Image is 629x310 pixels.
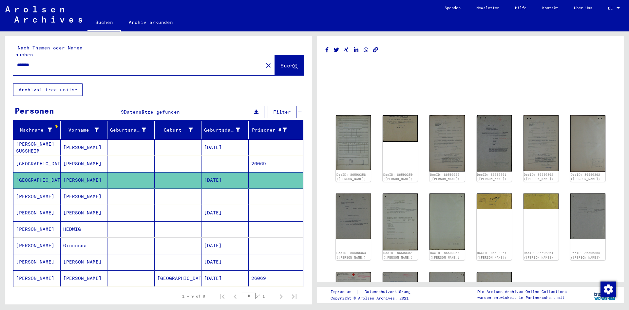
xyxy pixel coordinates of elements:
[262,59,275,72] button: Clear
[15,45,83,58] mat-label: Nach Themen oder Namen suchen
[331,295,418,301] p: Copyright © Arolsen Archives, 2021
[477,295,567,301] p: wurden entwickelt in Partnerschaft mit
[383,193,418,250] img: 001.jpg
[430,251,460,259] a: DocID: 86590364 ([PERSON_NAME])
[331,288,356,295] a: Impressum
[201,205,249,221] mat-cell: [DATE]
[157,125,201,135] div: Geburt‏
[429,193,465,250] img: 002.jpg
[429,115,465,172] img: 001.jpg
[13,189,61,205] mat-cell: [PERSON_NAME]
[264,62,272,69] mat-icon: close
[524,193,559,209] img: 004.jpg
[124,109,180,115] span: Datensätze gefunden
[13,156,61,172] mat-cell: [GEOGRAPHIC_DATA]
[353,46,360,54] button: Share on LinkedIn
[204,127,240,134] div: Geburtsdatum
[204,125,248,135] div: Geburtsdatum
[249,156,303,172] mat-cell: 26069
[61,221,108,237] mat-cell: HEDWIG
[61,139,108,155] mat-cell: [PERSON_NAME]
[13,172,61,188] mat-cell: [GEOGRAPHIC_DATA]
[61,172,108,188] mat-cell: [PERSON_NAME]
[336,193,371,239] img: 001.jpg
[331,288,418,295] div: |
[157,127,193,134] div: Geburt‏
[524,173,553,181] a: DocID: 86590362 ([PERSON_NAME])
[61,121,108,139] mat-header-cell: Vorname
[16,125,60,135] div: Nachname
[477,115,512,172] img: 001.jpg
[571,251,600,259] a: DocID: 86590365 ([PERSON_NAME])
[13,121,61,139] mat-header-cell: Nachname
[15,105,54,117] div: Personen
[201,270,249,286] mat-cell: [DATE]
[13,139,61,155] mat-cell: [PERSON_NAME] SÜSSHEIM
[571,173,600,181] a: DocID: 86590362 ([PERSON_NAME])
[280,62,297,69] span: Suche
[372,46,379,54] button: Copy link
[249,270,303,286] mat-cell: 26069
[155,270,202,286] mat-cell: [GEOGRAPHIC_DATA]
[383,251,413,259] a: DocID: 86590364 ([PERSON_NAME])
[201,254,249,270] mat-cell: [DATE]
[477,251,506,259] a: DocID: 86590364 ([PERSON_NAME])
[61,254,108,270] mat-cell: [PERSON_NAME]
[383,272,418,301] img: 001.jpg
[477,193,512,209] img: 003.jpg
[110,127,146,134] div: Geburtsname
[249,121,303,139] mat-header-cell: Prisoner #
[63,125,107,135] div: Vorname
[343,46,350,54] button: Share on Xing
[61,205,108,221] mat-cell: [PERSON_NAME]
[251,125,295,135] div: Prisoner #
[182,293,205,299] div: 1 – 9 of 9
[201,121,249,139] mat-header-cell: Geburtsdatum
[121,109,124,115] span: 9
[13,221,61,237] mat-cell: [PERSON_NAME]
[110,125,154,135] div: Geburtsname
[268,106,296,118] button: Filter
[229,290,242,303] button: Previous page
[324,46,331,54] button: Share on Facebook
[201,238,249,254] mat-cell: [DATE]
[201,139,249,155] mat-cell: [DATE]
[16,127,52,134] div: Nachname
[155,121,202,139] mat-header-cell: Geburt‏
[429,272,465,301] img: 002.jpg
[336,173,366,181] a: DocID: 86590358 ([PERSON_NAME])
[359,288,418,295] a: Datenschutzerklärung
[61,270,108,286] mat-cell: [PERSON_NAME]
[524,251,553,259] a: DocID: 86590364 ([PERSON_NAME])
[13,238,61,254] mat-cell: [PERSON_NAME]
[336,272,371,302] img: 001.jpg
[570,193,605,239] img: 001.jpg
[61,189,108,205] mat-cell: [PERSON_NAME]
[477,289,567,295] p: Die Arolsen Archives Online-Collections
[63,127,99,134] div: Vorname
[383,173,413,181] a: DocID: 86590359 ([PERSON_NAME])
[363,46,370,54] button: Share on WhatsApp
[333,46,340,54] button: Share on Twitter
[524,115,559,171] img: 001.jpg
[275,290,288,303] button: Next page
[5,6,82,23] img: Arolsen_neg.svg
[336,251,366,259] a: DocID: 86590363 ([PERSON_NAME])
[13,83,83,96] button: Archival tree units
[273,109,291,115] span: Filter
[477,173,506,181] a: DocID: 86590361 ([PERSON_NAME])
[600,282,616,297] img: Zustimmung ändern
[107,121,155,139] mat-header-cell: Geburtsname
[383,115,418,142] img: 001.jpg
[242,293,275,299] div: of 1
[61,156,108,172] mat-cell: [PERSON_NAME]
[216,290,229,303] button: First page
[275,55,304,75] button: Suche
[430,173,460,181] a: DocID: 86590360 ([PERSON_NAME])
[608,6,615,10] span: DE
[87,14,121,31] a: Suchen
[336,115,371,170] img: 001.jpg
[288,290,301,303] button: Last page
[61,238,108,254] mat-cell: Gioconda
[593,286,617,303] img: yv_logo.png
